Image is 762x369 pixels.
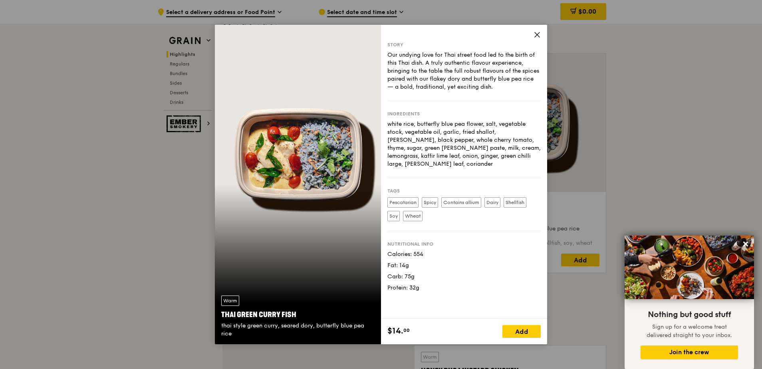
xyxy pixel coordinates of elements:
[387,51,541,91] div: Our undying love for Thai street food led to the birth of this Thai dish. A truly authentic flavo...
[387,262,541,270] div: Fat: 14g
[387,120,541,168] div: white rice, butterfly blue pea flower, salt, vegetable stock, vegetable oil, garlic, fried shallo...
[387,188,541,194] div: Tags
[221,322,375,338] div: thai style green curry, seared dory, butterfly blue pea rice
[387,273,541,281] div: Carb: 75g
[739,238,752,250] button: Close
[502,325,541,338] div: Add
[387,284,541,292] div: Protein: 32g
[422,197,438,208] label: Spicy
[387,241,541,247] div: Nutritional info
[221,296,239,306] div: Warm
[387,325,403,337] span: $14.
[648,310,731,319] span: Nothing but good stuff
[387,42,541,48] div: Story
[625,236,754,299] img: DSC07876-Edit02-Large.jpeg
[403,327,410,333] span: 00
[387,111,541,117] div: Ingredients
[504,197,526,208] label: Shellfish
[387,211,400,221] label: Soy
[647,323,732,339] span: Sign up for a welcome treat delivered straight to your inbox.
[387,197,419,208] label: Pescatarian
[403,211,423,221] label: Wheat
[641,345,738,359] button: Join the crew
[387,250,541,258] div: Calories: 554
[221,309,375,320] div: Thai Green Curry Fish
[484,197,500,208] label: Dairy
[441,197,481,208] label: Contains allium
